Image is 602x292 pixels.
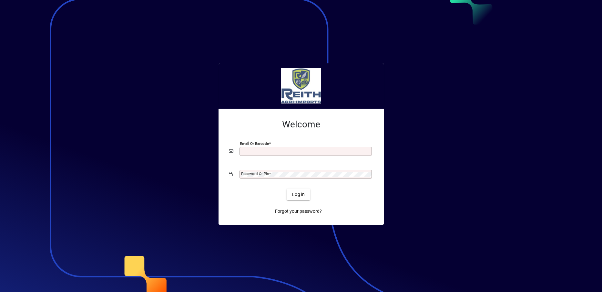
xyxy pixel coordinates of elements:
[240,141,269,146] mat-label: Email or Barcode
[287,189,310,200] button: Login
[272,205,324,217] a: Forgot your password?
[229,119,373,130] h2: Welcome
[292,191,305,198] span: Login
[241,171,269,176] mat-label: Password or Pin
[275,208,322,215] span: Forgot your password?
